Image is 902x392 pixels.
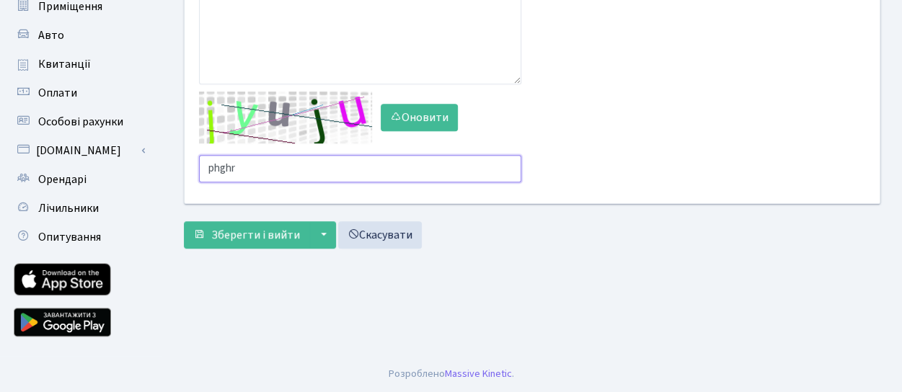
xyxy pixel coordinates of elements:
[7,136,151,165] a: [DOMAIN_NAME]
[38,27,64,43] span: Авто
[38,56,91,72] span: Квитанції
[38,229,101,245] span: Опитування
[7,194,151,223] a: Лічильники
[199,92,372,143] img: default
[38,200,99,216] span: Лічильники
[7,223,151,251] a: Опитування
[7,165,151,194] a: Орендарі
[38,171,87,187] span: Орендарі
[38,114,123,130] span: Особові рахунки
[338,221,422,249] a: Скасувати
[7,79,151,107] a: Оплати
[7,107,151,136] a: Особові рахунки
[38,85,77,101] span: Оплати
[381,104,458,131] button: Оновити
[389,366,514,382] div: Розроблено .
[211,227,300,243] span: Зберегти і вийти
[199,155,521,182] input: Введіть текст із зображення
[7,21,151,50] a: Авто
[7,50,151,79] a: Квитанції
[445,366,512,381] a: Massive Kinetic
[184,221,309,249] button: Зберегти і вийти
